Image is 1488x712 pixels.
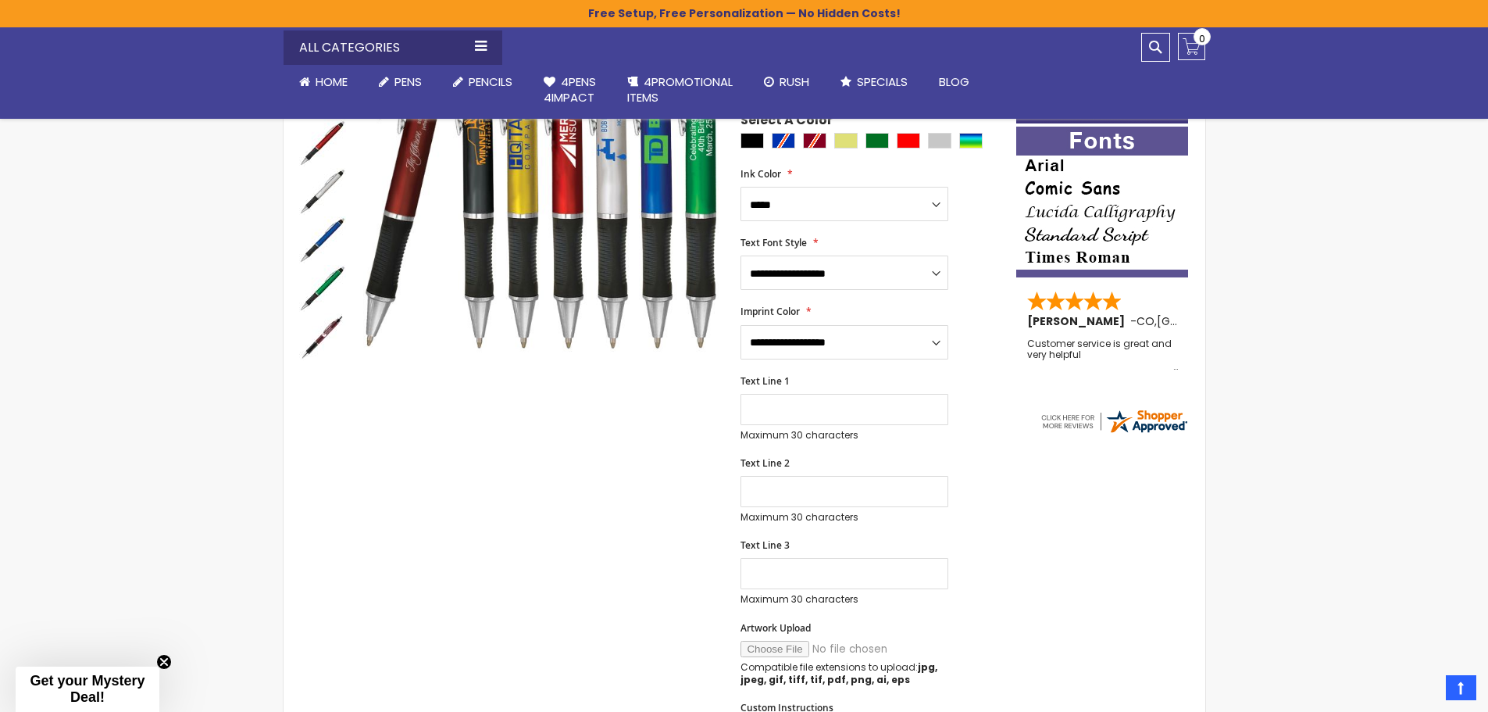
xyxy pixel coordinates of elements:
span: 4PROMOTIONAL ITEMS [627,73,733,106]
span: Artwork Upload [740,621,811,635]
div: Customer service is great and very helpful [1027,338,1179,372]
div: Black [740,133,764,148]
span: Text Font Style [740,236,807,249]
a: Pencils [437,65,528,99]
a: Rush [748,65,825,99]
span: Specials [857,73,908,90]
a: Pens [363,65,437,99]
button: Close teaser [156,654,172,670]
span: Pens [394,73,422,90]
div: The Barton Custom Pens Special Offer [299,215,348,263]
strong: jpg, jpeg, gif, tiff, tif, pdf, png, ai, eps [740,660,937,686]
div: The Barton Custom Pens Special Offer [299,118,348,166]
span: Select A Color [740,112,833,133]
p: Maximum 30 characters [740,593,948,606]
span: 4Pens 4impact [544,73,596,106]
span: Text Line 1 [740,374,790,388]
img: The Barton Custom Pens Special Offer [299,168,346,215]
div: Gold [834,133,858,148]
p: Maximum 30 characters [740,511,948,524]
span: Ink Color [740,167,781,181]
div: The Barton Custom Pens Special Offer [299,263,348,312]
div: Green [865,133,889,148]
span: Text Line 2 [740,456,790,470]
span: - , [1130,313,1272,329]
div: Red [897,133,920,148]
span: 0 [1199,31,1205,46]
img: The Barton Custom Pens Special Offer [299,120,346,166]
a: 0 [1178,33,1205,60]
img: 4pens.com widget logo [1039,407,1189,435]
img: The Barton Custom Pens Special Offer [299,313,346,360]
div: Silver [928,133,951,148]
div: The Barton Custom Pens Special Offer [299,312,346,360]
a: Blog [923,65,985,99]
a: 4Pens4impact [528,65,612,116]
span: Imprint Color [740,305,800,318]
span: Blog [939,73,969,90]
a: 4pens.com certificate URL [1039,425,1189,438]
span: Home [316,73,348,90]
span: Text Line 3 [740,538,790,552]
a: Home [284,65,363,99]
img: The Barton Custom Pens Special Offer [299,216,346,263]
span: Get your Mystery Deal! [30,673,145,705]
span: Rush [780,73,809,90]
span: CO [1137,313,1154,329]
div: Assorted [959,133,983,148]
a: Specials [825,65,923,99]
p: Maximum 30 characters [740,429,948,442]
img: The Barton Custom Pens Special Offer [299,265,346,312]
a: 4PROMOTIONALITEMS [612,65,748,116]
div: Get your Mystery Deal!Close teaser [16,667,159,712]
img: font-personalization-examples [1016,127,1188,277]
span: [PERSON_NAME] [1027,313,1130,329]
span: [GEOGRAPHIC_DATA] [1157,313,1272,329]
p: Compatible file extensions to upload: [740,661,948,686]
span: Pencils [469,73,512,90]
div: The Barton Custom Pens Special Offer [299,166,348,215]
div: All Categories [284,30,502,65]
iframe: Google Customer Reviews [1359,670,1488,712]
